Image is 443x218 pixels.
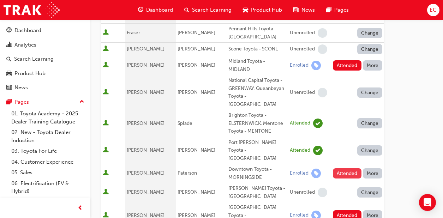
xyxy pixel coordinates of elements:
[127,89,164,95] span: [PERSON_NAME]
[228,111,287,135] div: Brighton Toyota - ELSTERNWICK, Mentone Toyota - MENTONE
[14,55,54,63] div: Search Learning
[103,189,109,196] span: User is active
[6,28,12,34] span: guage-icon
[127,30,140,36] span: Fraser
[290,62,309,69] div: Enrolled
[333,168,361,178] button: Attended
[228,77,287,108] div: National Capital Toyota - GREENWAY, Queanbeyan Toyota - [GEOGRAPHIC_DATA]
[3,96,87,109] button: Pages
[103,170,109,177] span: User is active
[290,120,310,127] div: Attended
[6,85,12,91] span: news-icon
[357,87,383,98] button: Change
[290,147,310,154] div: Attended
[363,60,383,71] button: More
[8,127,87,146] a: 02. New - Toyota Dealer Induction
[357,44,383,54] button: Change
[228,165,287,181] div: Downtown Toyota - MORNINGSIDE
[184,6,189,14] span: search-icon
[132,3,179,17] a: guage-iconDashboard
[14,26,41,35] div: Dashboard
[103,89,109,96] span: User is active
[333,60,361,71] button: Attended
[127,147,164,153] span: [PERSON_NAME]
[103,46,109,53] span: User is active
[357,187,383,198] button: Change
[3,38,87,52] a: Analytics
[8,157,87,168] a: 04. Customer Experience
[290,30,315,36] div: Unenrolled
[318,188,327,197] span: learningRecordVerb_NONE-icon
[8,197,87,208] a: 07. Parts21 Certification
[228,57,287,73] div: Midland Toyota - MIDLAND
[8,108,87,127] a: 01. Toyota Academy - 2025 Dealer Training Catalogue
[427,4,439,16] button: EC
[326,6,331,14] span: pages-icon
[6,42,12,48] span: chart-icon
[179,3,237,17] a: search-iconSearch Learning
[127,46,164,52] span: [PERSON_NAME]
[237,3,288,17] a: car-iconProduct Hub
[228,184,287,200] div: [PERSON_NAME] Toyota - [GEOGRAPHIC_DATA]
[103,120,109,127] span: User is active
[228,139,287,163] div: Port [PERSON_NAME] Toyota - [GEOGRAPHIC_DATA]
[334,6,349,14] span: Pages
[8,146,87,157] a: 03. Toyota For Life
[321,3,354,17] a: pages-iconPages
[6,99,12,105] span: pages-icon
[178,147,215,153] span: [PERSON_NAME]
[357,118,383,128] button: Change
[243,6,248,14] span: car-icon
[293,6,299,14] span: news-icon
[318,44,327,54] span: learningRecordVerb_NONE-icon
[6,56,11,62] span: search-icon
[313,119,323,128] span: learningRecordVerb_ATTEND-icon
[8,167,87,178] a: 05. Sales
[178,89,215,95] span: [PERSON_NAME]
[178,46,215,52] span: [PERSON_NAME]
[430,6,437,14] span: EC
[103,147,109,154] span: User is active
[14,41,36,49] div: Analytics
[419,194,436,211] div: Open Intercom Messenger
[363,168,383,178] button: More
[146,6,173,14] span: Dashboard
[3,23,87,96] button: DashboardAnalyticsSearch LearningProduct HubNews
[311,61,321,70] span: learningRecordVerb_ENROLL-icon
[301,6,315,14] span: News
[127,189,164,195] span: [PERSON_NAME]
[14,98,29,106] div: Pages
[178,62,215,68] span: [PERSON_NAME]
[251,6,282,14] span: Product Hub
[4,2,60,18] img: Trak
[3,67,87,80] a: Product Hub
[127,120,164,126] span: [PERSON_NAME]
[357,28,383,38] button: Change
[228,25,287,41] div: Pennant Hills Toyota - [GEOGRAPHIC_DATA]
[127,62,164,68] span: [PERSON_NAME]
[8,178,87,197] a: 06. Electrification (EV & Hybrid)
[290,170,309,177] div: Enrolled
[178,30,215,36] span: [PERSON_NAME]
[290,189,315,196] div: Unenrolled
[192,6,232,14] span: Search Learning
[178,170,197,176] span: Paterson
[357,145,383,156] button: Change
[311,169,321,178] span: learningRecordVerb_ENROLL-icon
[288,3,321,17] a: news-iconNews
[103,29,109,36] span: User is active
[290,89,315,96] div: Unenrolled
[313,146,323,155] span: learningRecordVerb_ATTEND-icon
[79,97,84,107] span: up-icon
[178,189,215,195] span: [PERSON_NAME]
[3,24,87,37] a: Dashboard
[103,62,109,69] span: User is active
[228,45,287,53] div: Scone Toyota - SCONE
[3,53,87,66] a: Search Learning
[127,170,164,176] span: [PERSON_NAME]
[318,28,327,38] span: learningRecordVerb_NONE-icon
[318,88,327,97] span: learningRecordVerb_NONE-icon
[6,71,12,77] span: car-icon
